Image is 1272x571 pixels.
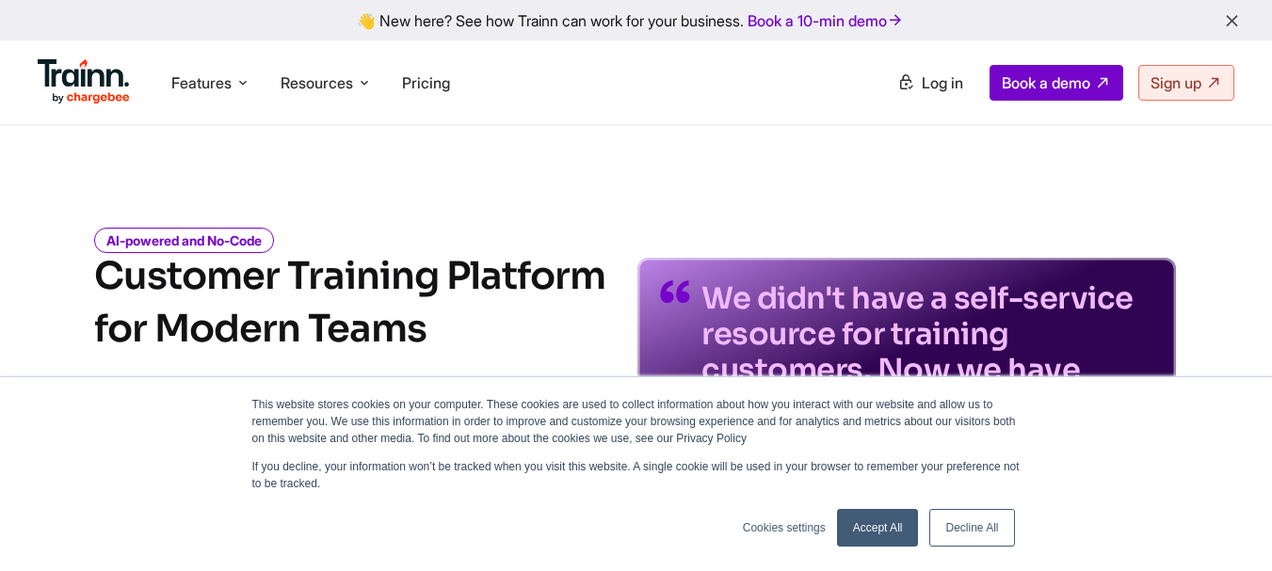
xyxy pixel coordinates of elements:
a: Cookies settings [743,519,826,536]
a: Accept All [837,509,919,547]
span: Sign up [1151,73,1201,92]
span: Resources [281,72,353,93]
p: We didn't have a self-service resource for training customers. Now we have Buildops learning cent... [701,280,1153,459]
p: If you decline, your information won’t be tracked when you visit this website. A single cookie wi... [252,458,1021,492]
h1: Customer Training Platform for Modern Teams [94,250,605,356]
img: Trainn Logo [38,59,130,104]
a: Sign up [1138,65,1234,101]
a: Log in [886,66,974,100]
a: Book a 10-min demo [744,8,908,34]
p: Create product videos and step-by-step documentation, and launch your Knowledge Base or Academy —... [94,373,593,454]
p: This website stores cookies on your computer. These cookies are used to collect information about... [252,396,1021,447]
span: Log in [922,73,963,92]
img: quotes-purple.41a7099.svg [660,280,690,303]
div: 👋 New here? See how Trainn can work for your business. [11,11,1261,29]
span: Book a demo [1002,73,1090,92]
a: Decline All [929,509,1014,547]
i: AI-powered and No-Code [94,228,274,253]
a: Book a demo [990,65,1123,101]
a: Pricing [402,73,450,92]
span: Features [171,72,232,93]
